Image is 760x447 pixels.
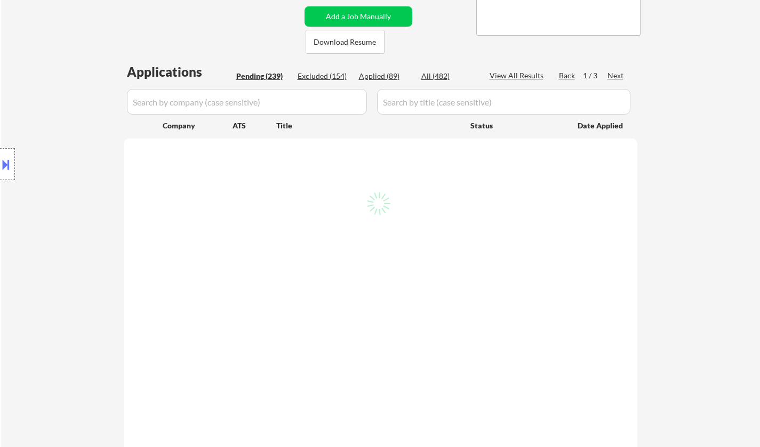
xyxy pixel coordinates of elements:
button: Download Resume [306,30,385,54]
div: Date Applied [578,120,625,131]
div: Applied (89) [359,71,412,82]
div: Company [163,120,233,131]
input: Search by company (case sensitive) [127,89,367,115]
div: 1 / 3 [583,70,607,81]
div: ATS [233,120,276,131]
div: All (482) [421,71,475,82]
div: Pending (239) [236,71,290,82]
div: Next [607,70,625,81]
div: View All Results [490,70,547,81]
div: Title [276,120,460,131]
button: Add a Job Manually [305,6,412,27]
div: Excluded (154) [298,71,351,82]
div: Back [559,70,576,81]
div: Status [470,116,562,135]
input: Search by title (case sensitive) [377,89,630,115]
